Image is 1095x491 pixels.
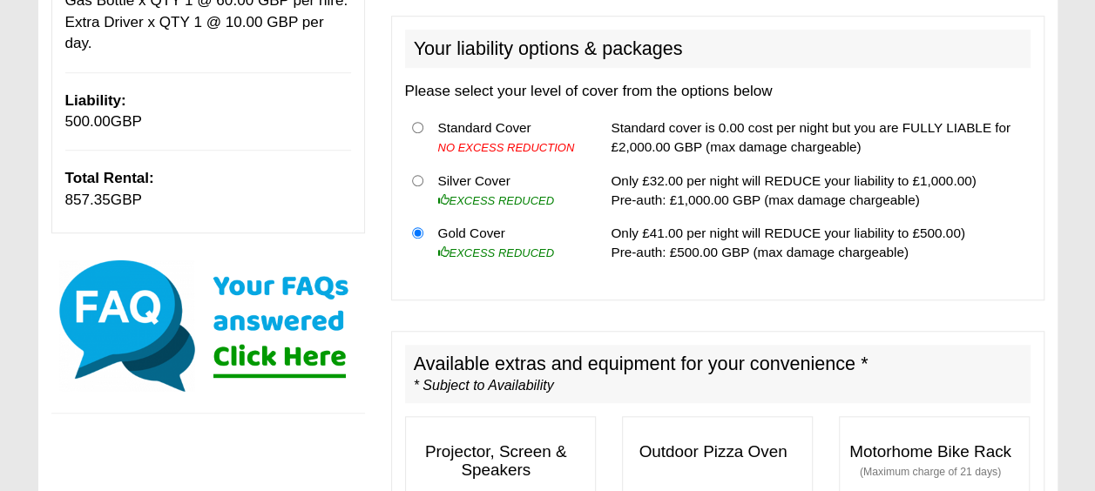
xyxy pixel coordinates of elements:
[430,217,585,269] td: Gold Cover
[65,168,351,211] p: GBP
[51,256,365,395] img: Click here for our most common FAQs
[860,466,1001,478] small: (Maximum charge of 21 days)
[840,434,1029,488] h3: Motorhome Bike Rack
[414,378,554,393] i: * Subject to Availability
[604,111,1030,165] td: Standard cover is 0.00 cost per night but you are FULLY LIABLE for £2,000.00 GBP (max damage char...
[405,81,1031,102] p: Please select your level of cover from the options below
[65,192,111,208] span: 857.35
[604,217,1030,269] td: Only £41.00 per night will REDUCE your liability to £500.00) Pre-auth: £500.00 GBP (max damage ch...
[430,164,585,217] td: Silver Cover
[65,170,154,186] b: Total Rental:
[406,434,595,488] h3: Projector, Screen & Speakers
[65,91,351,133] p: GBP
[65,113,111,130] span: 500.00
[405,30,1031,68] h2: Your liability options & packages
[437,141,574,154] i: NO EXCESS REDUCTION
[405,345,1031,404] h2: Available extras and equipment for your convenience *
[437,246,554,259] i: EXCESS REDUCED
[623,434,812,470] h3: Outdoor Pizza Oven
[430,111,585,165] td: Standard Cover
[65,92,126,109] b: Liability:
[604,164,1030,217] td: Only £32.00 per night will REDUCE your liability to £1,000.00) Pre-auth: £1,000.00 GBP (max damag...
[437,194,554,207] i: EXCESS REDUCED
